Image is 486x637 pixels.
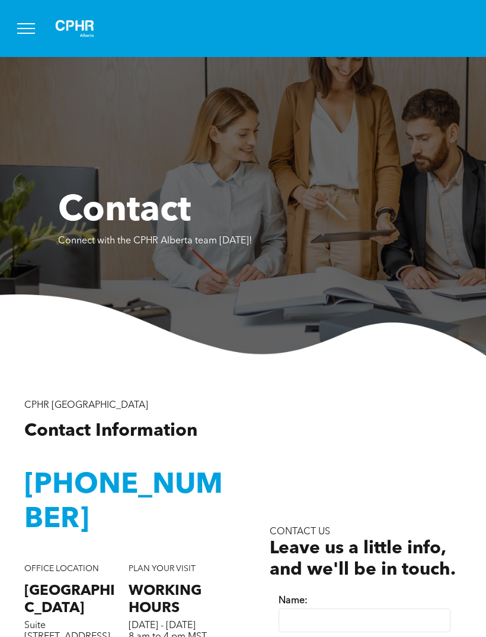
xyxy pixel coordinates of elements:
[11,13,41,44] button: menu
[24,565,99,573] span: OFFICE LOCATION
[270,527,330,537] span: CONTACT US
[129,565,196,573] span: PLAN YOUR VISIT
[279,595,450,607] label: Name:
[129,584,202,616] span: WORKING HOURS
[24,471,223,534] a: [PHONE_NUMBER]
[58,236,252,246] span: Connect with the CPHR Alberta team [DATE]!
[45,9,104,47] img: A white background with a few lines on it
[58,194,191,229] span: Contact
[24,584,115,616] span: [GEOGRAPHIC_DATA]
[24,422,197,440] span: Contact Information
[270,540,456,579] span: Leave us a little info, and we'll be in touch.
[129,621,196,630] span: [DATE] - [DATE]
[24,401,148,410] span: CPHR [GEOGRAPHIC_DATA]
